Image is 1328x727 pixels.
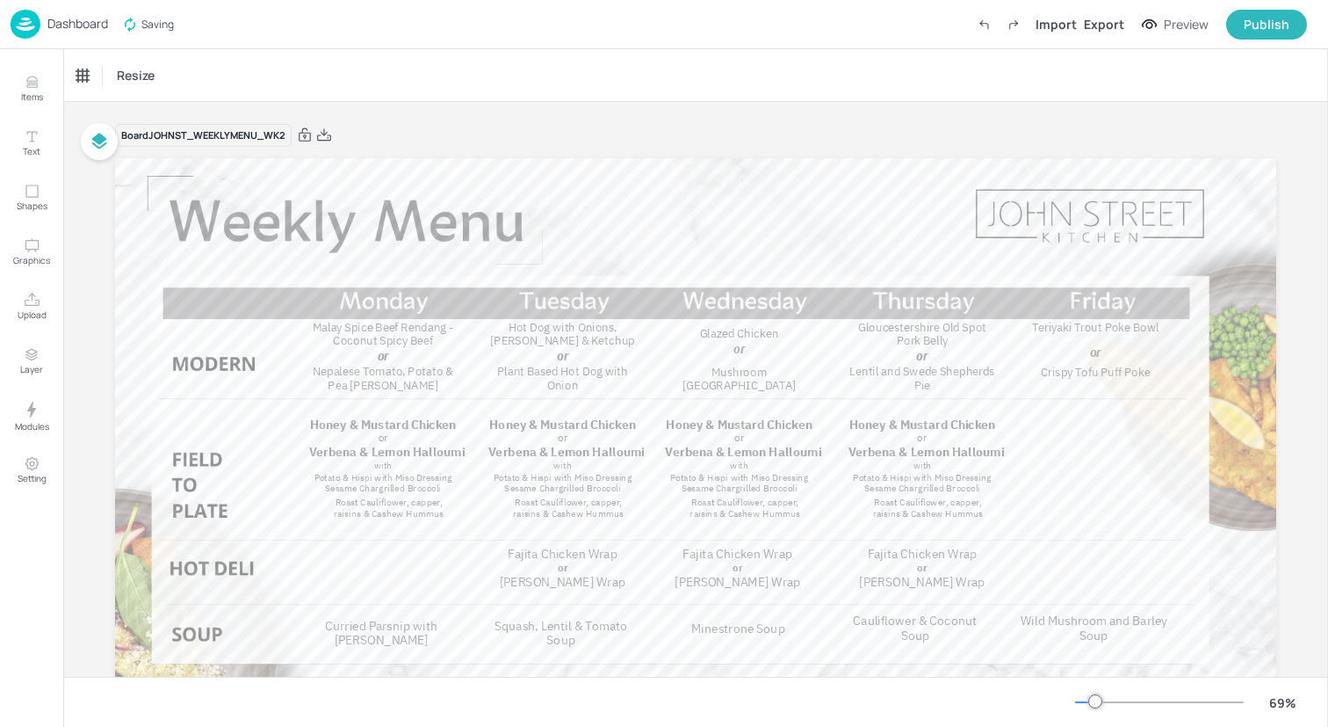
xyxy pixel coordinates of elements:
div: Import [1036,15,1077,33]
span: or [917,431,927,444]
span: or [917,561,927,574]
span: Potato & Hispi with Miso Dressing [670,472,808,483]
span: with [374,459,393,470]
p: Dashboard [47,18,108,30]
span: Curried Parsnip with [PERSON_NAME] [325,618,437,648]
span: Fajita Chicken Wrap [868,546,978,562]
span: Hot Dog with Onions, [PERSON_NAME] & Ketchup [490,319,635,347]
span: Sesame Chargrilled Broccoli [325,483,441,494]
span: Verbena & Lemon Halloumi [848,444,1005,460]
span: with [553,459,572,470]
span: Mushroom [GEOGRAPHIC_DATA] [682,365,796,393]
span: Potato & Hispi with Miso Dressing [314,472,452,483]
span: Sesame Chargrilled Broccoli [682,483,798,494]
span: Saving [122,16,174,33]
img: logo-86c26b7e.jpg [11,10,40,39]
span: [PERSON_NAME] Wrap [675,574,800,590]
span: or [733,561,743,574]
span: Resize [113,66,158,84]
span: Verbena & Lemon Halloumi [665,444,821,460]
span: or [379,431,388,444]
div: Board JOHNST_WEEKLYMENU_WK2 [115,124,292,148]
label: Undo (Ctrl + Z) [969,10,999,40]
div: 69 % [1261,694,1303,712]
span: Potato & Hispi with Miso Dressing [494,472,632,483]
div: Preview [1164,15,1209,34]
span: or [558,431,567,444]
span: Honey & Mustard Chicken [310,417,457,433]
span: Malay Spice Beef Rendang - Coconut Spicy Beef [313,319,453,347]
span: Lentil and Swede Shepherds Pie [849,364,994,392]
span: Verbena & Lemon Halloumi [309,444,466,460]
span: or [734,431,744,444]
span: with [913,459,932,470]
span: Fajita Chicken Wrap [508,546,617,562]
span: Gloucestershire Old Spot Pork Belly [858,319,986,347]
span: Potato & Hispi with Miso Dressing [853,472,991,483]
span: or [557,347,568,364]
span: or [1090,344,1101,360]
div: Export [1084,15,1124,33]
span: Fajita Chicken Wrap [682,546,792,562]
span: with [730,459,748,470]
span: or [733,340,745,357]
span: or [916,347,927,364]
span: Roast Cauliflower, capper, raisins & Cashew Hummus [334,497,444,519]
span: Sesame Chargrilled Broccoli [864,483,980,494]
span: Honey & Mustard Chicken [489,417,636,433]
span: Honey & Mustard Chicken [849,417,996,433]
span: Honey & Mustard Chicken [666,417,812,433]
span: Plant Based Hot Dog with Onion [497,364,628,392]
span: Crispy Tofu Puff Poke [1041,365,1151,380]
span: Roast Cauliflower, capper, raisins & Cashew Hummus [513,497,623,519]
button: Preview [1131,11,1219,38]
span: Roast Cauliflower, capper, raisins & Cashew Hummus [873,497,983,519]
span: Wild Mushroom and Barley Soup [1021,613,1167,643]
span: [PERSON_NAME] Wrap [859,574,985,590]
span: Minestrone Soup [691,621,784,636]
span: Squash, Lentil & Tomato Soup [494,618,627,648]
span: [PERSON_NAME] Wrap [500,574,625,590]
span: Roast Cauliflower, capper, raisins & Cashew Hummus [689,497,799,519]
span: Verbena & Lemon Halloumi [488,444,645,460]
label: Redo (Ctrl + Y) [999,10,1028,40]
span: or [558,561,568,574]
div: Publish [1244,15,1289,34]
span: Glazed Chicken [700,326,779,341]
span: or [378,347,389,364]
span: Cauliflower & Coconut Soup [853,613,977,643]
span: Teriyaki Trout Poke Bowl [1032,320,1159,335]
button: Publish [1226,10,1307,40]
span: Nepalese Tomato, Potato & Pea [PERSON_NAME] [313,364,453,392]
span: Sesame Chargrilled Broccoli [504,483,620,494]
